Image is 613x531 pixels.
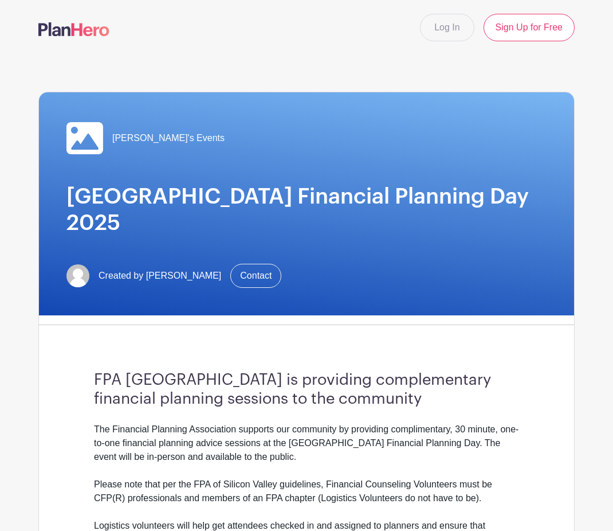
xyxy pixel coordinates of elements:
div: Please note that per the FPA of Silicon Valley guidelines, Financial Counseling Volunteers must b... [94,478,519,505]
h1: [GEOGRAPHIC_DATA] Financial Planning Day 2025 [66,184,547,236]
a: Contact [230,264,281,288]
a: Log In [420,14,474,41]
span: [PERSON_NAME]'s Events [112,131,225,145]
h3: FPA [GEOGRAPHIC_DATA] is providing complementary financial planning sessions to the community [94,371,519,408]
a: Sign Up for Free [484,14,575,41]
img: default-ce2991bfa6775e67f084385cd625a349d9dcbb7a52a09fb2fda1e96e2d18dcdb.png [66,264,89,287]
div: The Financial Planning Association supports our community by providing complimentary, 30 minute, ... [94,423,519,464]
img: logo-507f7623f17ff9eddc593b1ce0a138ce2505c220e1c5a4e2b4648c50719b7d32.svg [38,22,109,36]
span: Created by [PERSON_NAME] [99,269,221,283]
